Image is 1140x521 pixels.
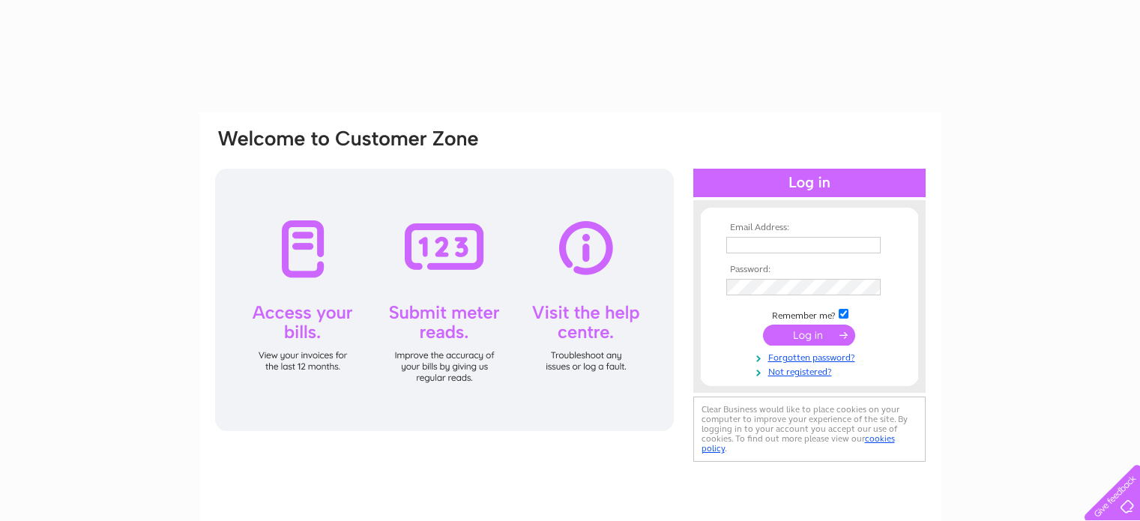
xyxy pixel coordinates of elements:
a: Forgotten password? [726,349,896,364]
td: Remember me? [723,307,896,322]
th: Email Address: [723,223,896,233]
div: Clear Business would like to place cookies on your computer to improve your experience of the sit... [693,397,926,462]
a: cookies policy [702,433,895,454]
a: Not registered? [726,364,896,378]
th: Password: [723,265,896,275]
input: Submit [763,325,855,346]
